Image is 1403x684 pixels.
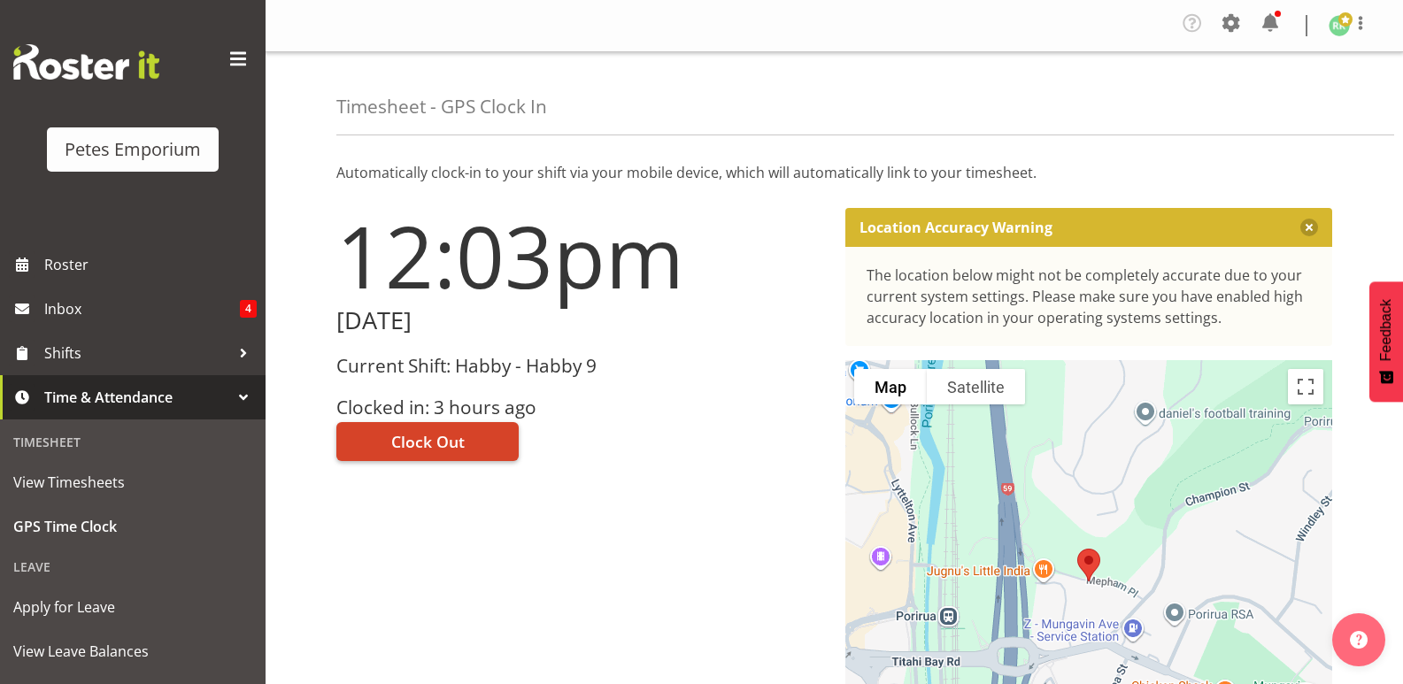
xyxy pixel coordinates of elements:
[1288,369,1323,404] button: Toggle fullscreen view
[336,162,1332,183] p: Automatically clock-in to your shift via your mobile device, which will automatically link to you...
[336,307,824,334] h2: [DATE]
[44,340,230,366] span: Shifts
[391,430,465,453] span: Clock Out
[4,549,261,585] div: Leave
[336,208,824,304] h1: 12:03pm
[4,504,261,549] a: GPS Time Clock
[854,369,927,404] button: Show street map
[1329,15,1350,36] img: ruth-robertson-taylor722.jpg
[4,629,261,673] a: View Leave Balances
[860,219,1052,236] p: Location Accuracy Warning
[1300,219,1318,236] button: Close message
[1378,299,1394,361] span: Feedback
[13,44,159,80] img: Rosterit website logo
[927,369,1025,404] button: Show satellite imagery
[336,422,519,461] button: Clock Out
[240,300,257,318] span: 4
[44,251,257,278] span: Roster
[867,265,1312,328] div: The location below might not be completely accurate due to your current system settings. Please m...
[336,356,824,376] h3: Current Shift: Habby - Habby 9
[13,638,252,665] span: View Leave Balances
[13,469,252,496] span: View Timesheets
[4,424,261,460] div: Timesheet
[65,136,201,163] div: Petes Emporium
[4,585,261,629] a: Apply for Leave
[44,296,240,322] span: Inbox
[4,460,261,504] a: View Timesheets
[336,96,547,117] h4: Timesheet - GPS Clock In
[336,397,824,418] h3: Clocked in: 3 hours ago
[1369,281,1403,402] button: Feedback - Show survey
[1350,631,1368,649] img: help-xxl-2.png
[13,513,252,540] span: GPS Time Clock
[13,594,252,620] span: Apply for Leave
[44,384,230,411] span: Time & Attendance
